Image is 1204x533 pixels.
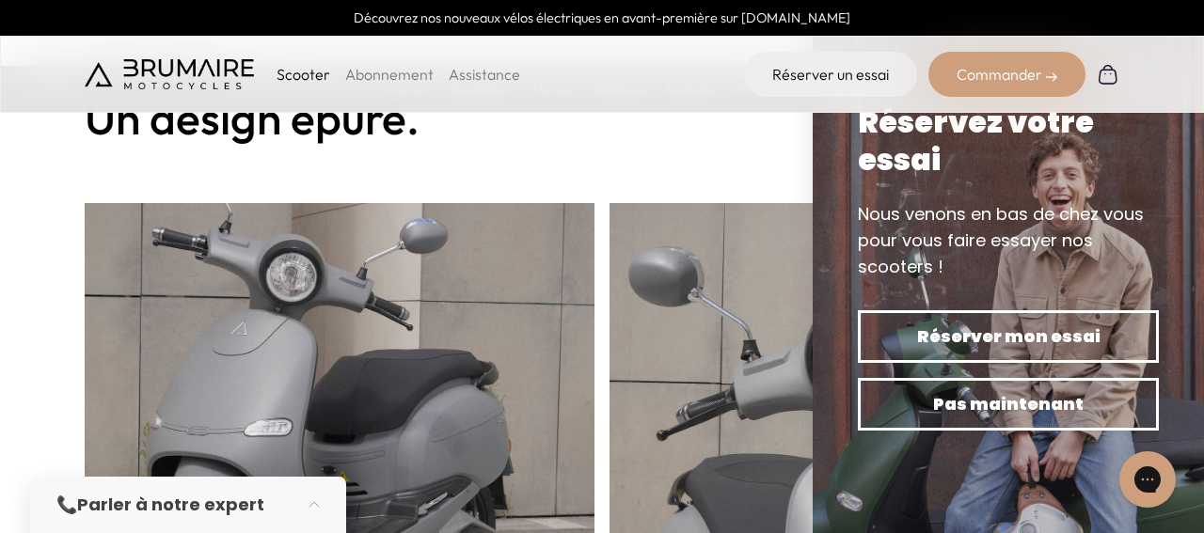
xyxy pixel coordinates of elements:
[744,52,917,97] a: Réserver un essai
[345,65,434,84] a: Abonnement
[1046,71,1057,83] img: right-arrow-2.png
[1097,63,1119,86] img: Panier
[85,59,254,89] img: Brumaire Motocycles
[277,63,330,86] p: Scooter
[928,52,1085,97] div: Commander
[449,65,520,84] a: Assistance
[85,93,1119,143] h2: Un design épuré.
[1110,445,1185,514] iframe: Gorgias live chat messenger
